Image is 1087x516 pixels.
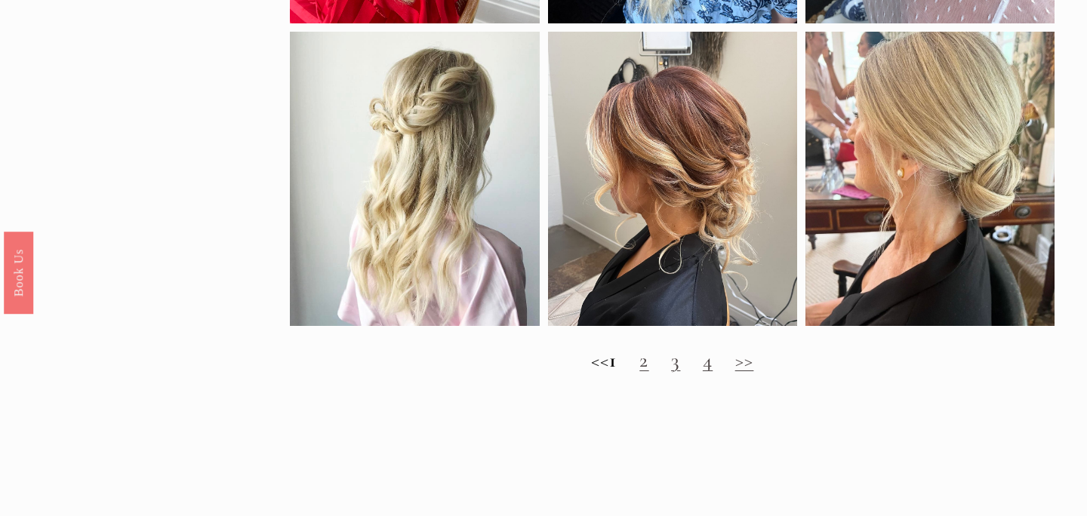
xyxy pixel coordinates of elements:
strong: 1 [609,348,617,373]
a: Book Us [4,232,33,314]
a: 2 [639,348,648,373]
a: 3 [671,348,680,373]
a: 4 [703,348,713,373]
a: >> [735,348,754,373]
h2: << [290,349,1054,373]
